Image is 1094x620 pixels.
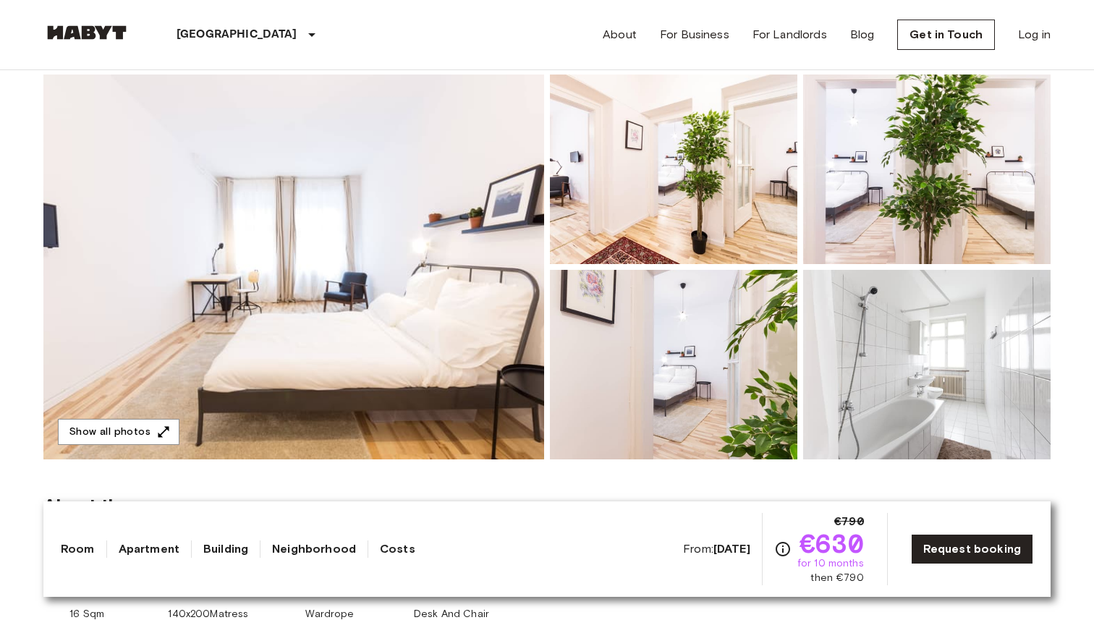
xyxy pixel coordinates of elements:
[272,540,356,558] a: Neighborhood
[803,75,1051,264] img: Picture of unit DE-01-022-001-02H
[797,556,864,571] span: for 10 months
[177,26,297,43] p: [GEOGRAPHIC_DATA]
[550,270,797,459] img: Picture of unit DE-01-022-001-02H
[834,513,864,530] span: €790
[203,540,248,558] a: Building
[810,571,863,585] span: then €790
[550,75,797,264] img: Picture of unit DE-01-022-001-02H
[774,540,792,558] svg: Check cost overview for full price breakdown. Please note that discounts apply to new joiners onl...
[43,494,1051,516] span: About the room
[897,20,995,50] a: Get in Touch
[660,26,729,43] a: For Business
[850,26,875,43] a: Blog
[43,25,130,40] img: Habyt
[1018,26,1051,43] a: Log in
[752,26,827,43] a: For Landlords
[800,530,864,556] span: €630
[803,270,1051,459] img: Picture of unit DE-01-022-001-02H
[43,75,544,459] img: Marketing picture of unit DE-01-022-001-02H
[713,542,750,556] b: [DATE]
[58,419,179,446] button: Show all photos
[603,26,637,43] a: About
[119,540,179,558] a: Apartment
[683,541,750,557] span: From:
[380,540,415,558] a: Costs
[61,540,95,558] a: Room
[911,534,1033,564] a: Request booking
